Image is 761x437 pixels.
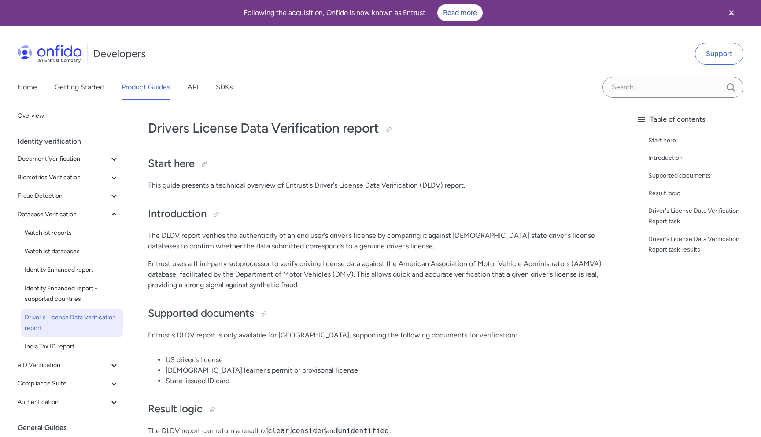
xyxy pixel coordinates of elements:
[21,309,123,337] a: Driver's License Data Verification report
[18,378,109,389] span: Compliance Suite
[21,224,123,242] a: Watchlist reports
[648,135,754,146] a: Start here
[18,133,126,150] div: Identity verification
[148,306,611,321] h2: Supported documents
[14,187,123,205] button: Fraud Detection
[18,360,109,370] span: eID Verification
[93,47,146,61] h1: Developers
[18,397,109,407] span: Authentication
[18,154,109,164] span: Document Verification
[695,43,743,65] a: Support
[14,375,123,393] button: Compliance Suite
[636,114,754,125] div: Table of contents
[726,7,737,18] svg: Close banner
[148,259,611,290] p: Entrust uses a third-party subprocessor to verify driving license data against the American Assoc...
[648,234,754,255] a: Driver's License Data Verification Report task results
[18,419,126,437] div: General Guides
[21,280,123,308] a: Identity Enhanced report - supported countries
[337,426,389,435] code: unidentified
[715,2,748,24] button: Close banner
[11,4,715,21] div: Following the acquisition, Onfido is now known as Entrust.
[55,75,104,100] a: Getting Started
[148,230,611,252] p: The DLDV report verifies the authenticity of an end user's driver's license by comparing it again...
[291,426,326,435] code: consider
[148,426,611,436] p: The DLDV report can return a result of , and :
[25,265,119,275] span: Identity Enhanced report
[18,75,37,100] a: Home
[437,4,483,21] a: Read more
[148,402,611,417] h2: Result logic
[648,170,754,181] a: Supported documents
[18,45,82,63] img: Onfido Logo
[25,312,119,333] span: Driver's License Data Verification report
[14,107,123,125] a: Overview
[148,156,611,171] h2: Start here
[25,228,119,238] span: Watchlist reports
[166,376,611,386] li: State-issued ID card
[25,246,119,257] span: Watchlist databases
[18,191,109,201] span: Fraud Detection
[21,261,123,279] a: Identity Enhanced report
[18,111,119,121] span: Overview
[166,355,611,365] li: US driver's license
[648,153,754,163] a: Introduction
[25,341,119,352] span: India Tax ID report
[148,207,611,222] h2: Introduction
[648,206,754,227] a: Driver's License Data Verification Report task
[14,393,123,411] button: Authentication
[18,172,109,183] span: Biometrics Verification
[14,206,123,223] button: Database Verification
[216,75,233,100] a: SDKs
[602,77,743,98] input: Onfido search input field
[148,330,611,341] p: Entrust's DLDV report is only available for [GEOGRAPHIC_DATA], supporting the following documents...
[14,150,123,168] button: Document Verification
[14,356,123,374] button: eID Verification
[14,169,123,186] button: Biometrics Verification
[267,426,289,435] code: clear
[18,209,109,220] span: Database Verification
[21,338,123,356] a: India Tax ID report
[122,75,170,100] a: Product Guides
[25,283,119,304] span: Identity Enhanced report - supported countries
[148,180,611,191] p: This guide presents a technical overview of Entrust's Driver's License Data Verification (DLDV) r...
[648,188,754,199] a: Result logic
[21,243,123,260] a: Watchlist databases
[148,119,611,137] h1: Drivers License Data Verification report
[188,75,198,100] a: API
[166,365,611,376] li: [DEMOGRAPHIC_DATA] learner's permit or provisonal license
